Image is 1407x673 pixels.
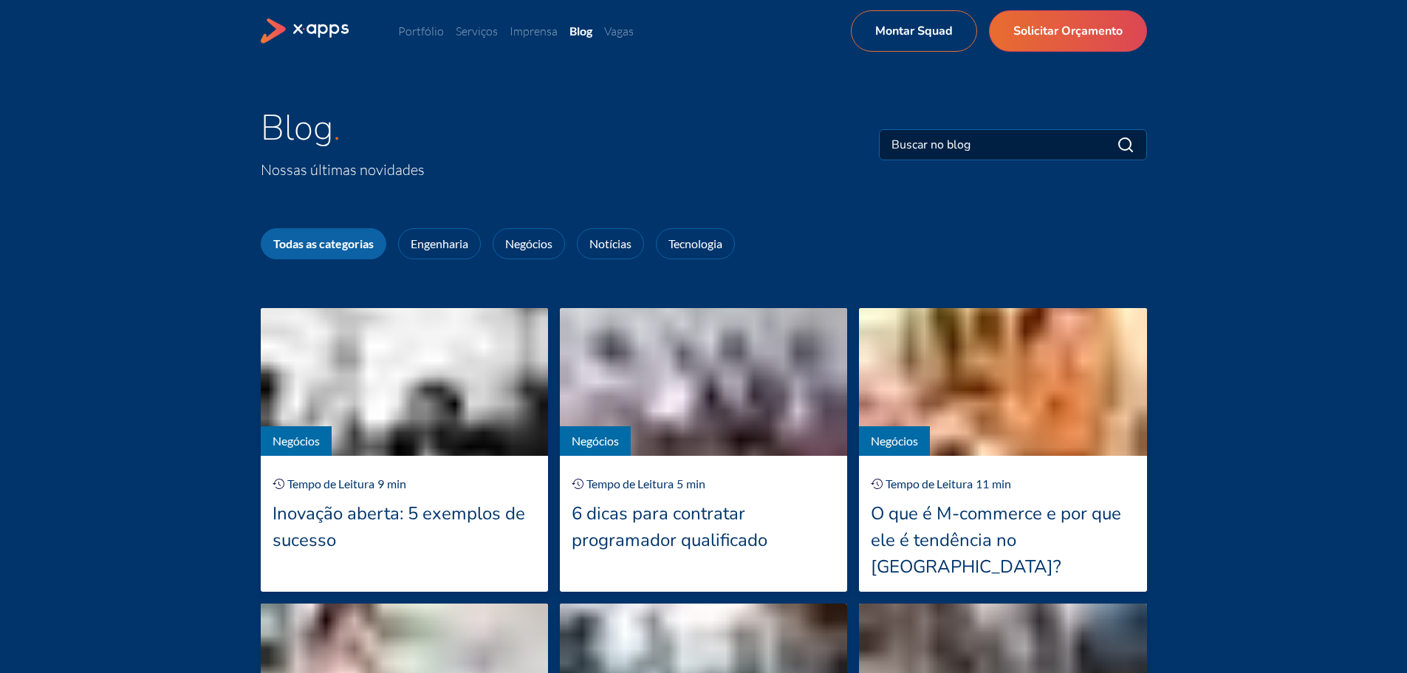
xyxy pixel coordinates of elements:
a: Engenharia [398,228,481,259]
div: Tempo de Leitura [886,475,973,493]
a: Negócios [871,434,918,448]
a: Blog [569,24,592,38]
a: Portfólio [398,24,444,38]
a: Tecnologia [656,228,735,259]
div: min [387,475,406,493]
div: Tempo de Leitura [287,475,374,493]
div: 5 [677,475,683,493]
a: Todas as categorias [261,228,386,259]
div: O que é M-commerce e por que ele é tendência no [GEOGRAPHIC_DATA]? [871,500,1134,580]
div: min [686,475,705,493]
span: Nossas últimas novidades [261,160,425,179]
span: Blog [261,103,333,152]
div: 6 dicas para contratar programador qualificado [572,500,835,553]
a: Montar Squad [851,10,977,52]
a: Tempo de Leitura11minO que é M-commerce e por que ele é tendência no [GEOGRAPHIC_DATA]? [859,456,1146,592]
a: Negócios [572,434,619,448]
div: min [992,475,1011,493]
a: Serviços [456,24,498,38]
a: Tempo de Leitura5min6 dicas para contratar programador qualificado [560,456,847,592]
a: Solicitar Orçamento [989,10,1147,52]
div: 11 [976,475,989,493]
div: Tempo de Leitura [586,475,674,493]
input: Buscar no blog [891,136,1041,154]
div: Inovação aberta: 5 exemplos de sucesso [273,500,536,553]
a: Vagas [604,24,634,38]
a: Negócios [273,434,320,448]
a: Notícias [577,228,644,259]
a: Tempo de Leitura9minInovação aberta: 5 exemplos de sucesso [261,456,548,592]
a: Imprensa [510,24,558,38]
a: Negócios [493,228,565,259]
div: 9 [377,475,384,493]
